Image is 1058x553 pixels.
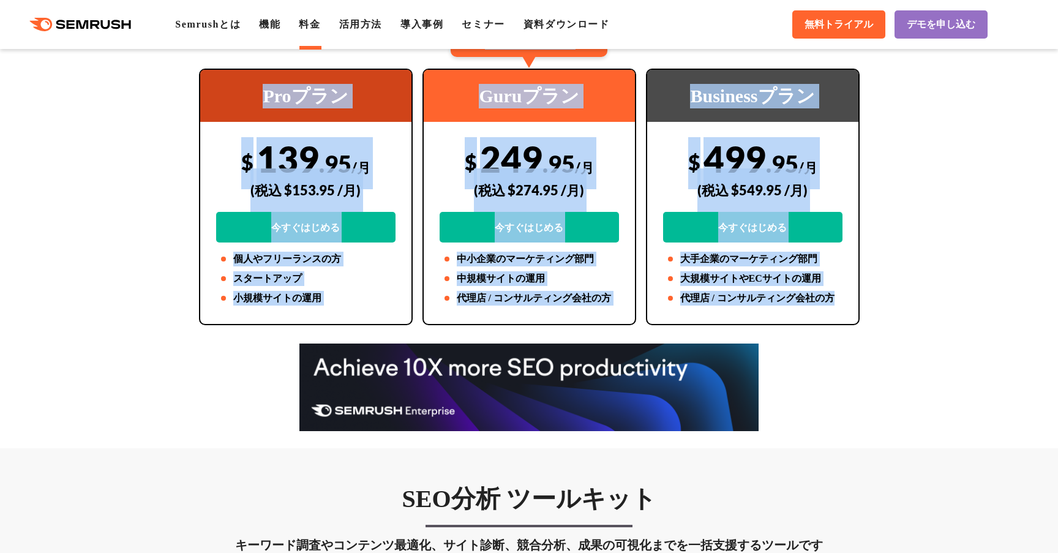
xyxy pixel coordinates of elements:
[299,19,320,29] a: 料金
[351,159,370,176] span: /月
[199,484,860,514] h3: SEO分析 ツールキット
[440,168,619,212] div: (税込 $274.95 /月)
[339,19,382,29] a: 活用方法
[663,137,842,243] div: 499
[400,19,443,29] a: 導入事例
[663,168,842,212] div: (税込 $549.95 /月)
[200,70,411,122] div: Proプラン
[216,137,396,243] div: 139
[175,19,241,29] a: Semrushとは
[462,19,505,29] a: セミナー
[688,149,700,175] span: $
[465,149,477,175] span: $
[647,70,858,122] div: Businessプラン
[798,159,817,176] span: /月
[216,212,396,243] a: 今すぐはじめる
[523,19,610,29] a: 資料ダウンロード
[663,271,842,286] li: 大規模サイトやECサイトの運用
[440,212,619,243] a: 今すぐはじめる
[216,168,396,212] div: (税込 $153.95 /月)
[575,159,594,176] span: /月
[241,149,253,175] span: $
[895,10,988,39] a: デモを申し込む
[216,252,396,266] li: 個人やフリーランスの方
[907,18,975,31] span: デモを申し込む
[663,291,842,306] li: 代理店 / コンサルティング会社の方
[440,271,619,286] li: 中規模サイトの運用
[440,291,619,306] li: 代理店 / コンサルティング会社の方
[216,271,396,286] li: スタートアップ
[216,291,396,306] li: 小規模サイトの運用
[663,252,842,266] li: 大手企業のマーケティング部門
[792,10,885,39] a: 無料トライアル
[424,70,635,122] div: Guruプラン
[440,137,619,243] div: 249
[440,252,619,266] li: 中小企業のマーケティング部門
[766,149,798,178] span: .95
[805,18,873,31] span: 無料トライアル
[542,149,575,178] span: .95
[259,19,280,29] a: 機能
[451,18,607,57] div: 67%のユーザーが Guruを使用しています
[663,212,842,243] a: 今すぐはじめる
[319,149,351,178] span: .95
